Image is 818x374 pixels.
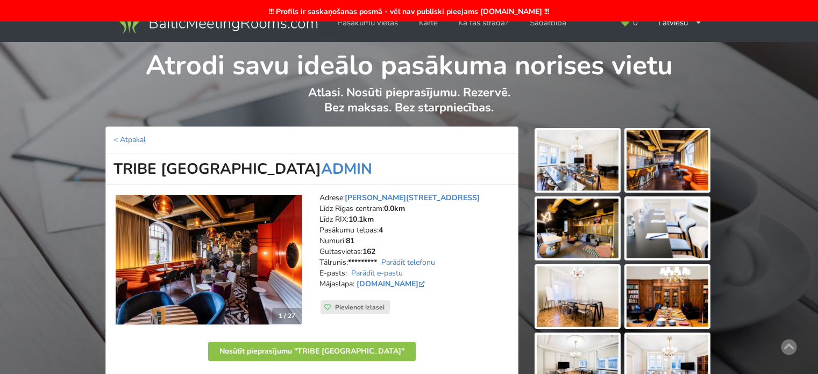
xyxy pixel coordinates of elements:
[384,203,405,214] strong: 0.0km
[351,268,403,278] a: Parādīt e-pastu
[345,193,480,203] a: [PERSON_NAME][STREET_ADDRESS]
[321,159,372,179] a: ADMIN
[346,236,354,246] strong: 81
[357,279,427,289] a: [DOMAIN_NAME]
[113,135,146,145] a: < Atpakaļ
[627,266,708,327] img: TRIBE Riga City Centre | Rīga | Pasākumu vieta - galerijas bilde
[522,12,574,33] a: Sadarbība
[651,12,709,33] div: Latviešu
[537,199,618,259] img: TRIBE Riga City Centre | Rīga | Pasākumu vieta - galerijas bilde
[362,246,375,257] strong: 162
[633,19,638,27] span: 0
[106,85,712,126] p: Atlasi. Nosūti pieprasījumu. Rezervē. Bez maksas. Bez starpniecības.
[272,308,302,324] div: 1 / 27
[106,42,712,83] h1: Atrodi savu ideālo pasākuma norises vietu
[319,193,510,300] address: Adrese: Līdz Rīgas centram: Līdz RIX: Pasākumu telpas: Numuri: Gultasvietas: Tālrunis: E-pasts: M...
[330,12,406,33] a: Pasākumu vietas
[411,12,445,33] a: Karte
[208,342,416,361] button: Nosūtīt pieprasījumu "TRIBE [GEOGRAPHIC_DATA]"
[381,257,435,267] a: Parādīt telefonu
[627,130,708,190] img: TRIBE Riga City Centre | Rīga | Pasākumu vieta - galerijas bilde
[379,225,383,235] strong: 4
[105,153,518,185] h1: TRIBE [GEOGRAPHIC_DATA]
[627,199,708,259] img: TRIBE Riga City Centre | Rīga | Pasākumu vieta - galerijas bilde
[537,130,618,190] img: TRIBE Riga City Centre | Rīga | Pasākumu vieta - galerijas bilde
[116,195,302,324] img: Viesnīca | Rīga | TRIBE Riga City Centre
[116,195,302,324] a: Viesnīca | Rīga | TRIBE Riga City Centre 1 / 27
[537,266,618,327] img: TRIBE Riga City Centre | Rīga | Pasākumu vieta - galerijas bilde
[335,303,385,312] span: Pievienot izlasei
[348,214,374,224] strong: 10.1km
[451,12,516,33] a: Kā tas strādā?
